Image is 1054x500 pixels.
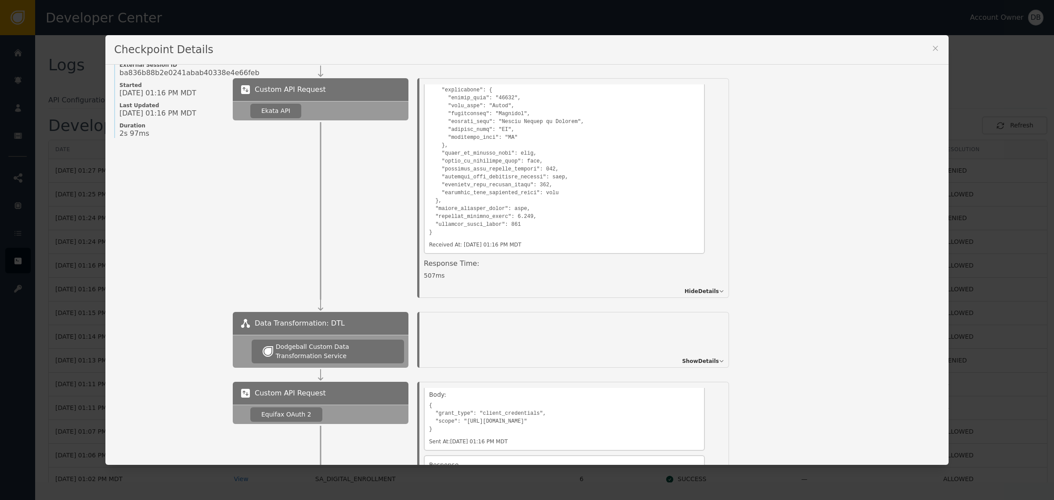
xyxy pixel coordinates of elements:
[119,109,196,118] span: [DATE] 01:16 PM MDT
[255,318,345,329] span: Data Transformation: DTL
[119,122,224,129] span: Duration
[682,357,719,365] span: Show Details
[119,102,224,109] span: Last Updated
[429,399,700,433] pre: { "grant_type": "client_credentials", "scope": "[URL][DOMAIN_NAME]" }
[429,390,700,399] div: Body:
[255,84,326,95] span: Custom API Request
[429,241,521,249] div: Received At: [DATE] 01:16 PM MDT
[119,82,224,89] span: Started
[105,35,949,65] div: Checkpoint Details
[119,129,149,138] span: 2s 97ms
[255,388,326,399] span: Custom API Request
[276,342,393,361] div: Dodgeball Custom Data Transformation Service
[424,271,705,280] div: 507 ms
[429,438,508,446] div: Sent At: [DATE] 01:16 PM MDT
[429,460,700,472] div: Response
[119,89,196,98] span: [DATE] 01:16 PM MDT
[261,410,311,419] div: Equifax OAuth 2
[119,69,260,77] span: ba836b88b2e0241abab40338e4e66feb
[424,258,705,271] div: Response Time:
[685,287,719,295] span: Hide Details
[261,106,290,116] div: Ekata API
[119,62,224,69] span: External Session ID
